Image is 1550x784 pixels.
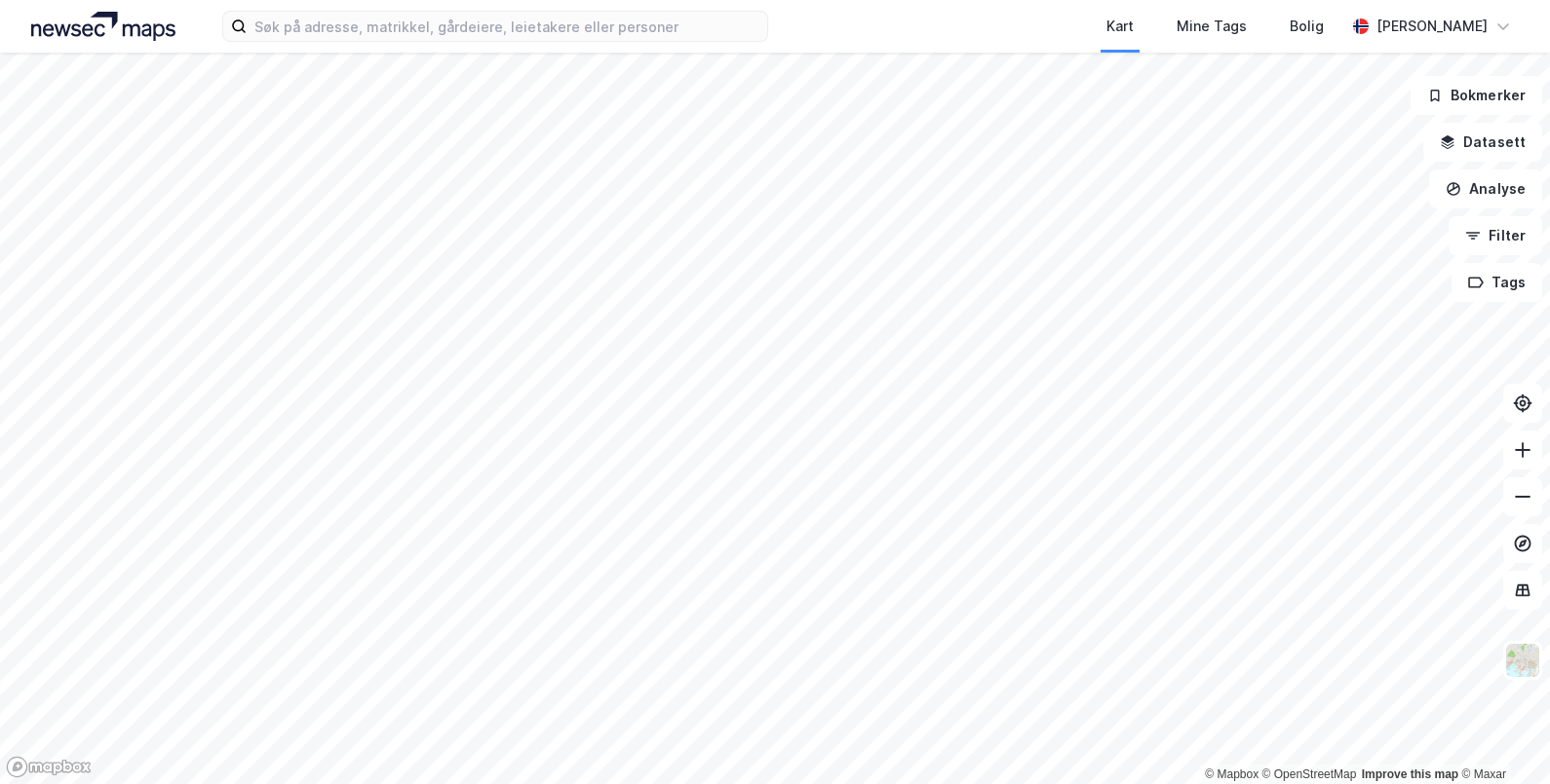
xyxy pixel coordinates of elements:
[1362,767,1458,781] a: Improve this map
[1411,76,1542,115] button: Bokmerker
[1205,767,1259,781] a: Mapbox
[1177,15,1247,38] div: Mine Tags
[1423,123,1542,162] button: Datasett
[1449,216,1542,255] button: Filter
[1106,15,1134,38] div: Kart
[1262,767,1357,781] a: OpenStreetMap
[247,12,767,41] input: Søk på adresse, matrikkel, gårdeiere, leietakere eller personer
[1290,15,1324,38] div: Bolig
[1504,642,1541,679] img: Z
[1453,691,1550,784] iframe: Chat Widget
[1376,15,1488,38] div: [PERSON_NAME]
[1452,263,1542,302] button: Tags
[6,756,92,778] a: Mapbox homepage
[1453,691,1550,784] div: Kontrollprogram for chat
[31,12,175,41] img: logo.a4113a55bc3d86da70a041830d287a7e.svg
[1429,169,1542,208] button: Analyse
